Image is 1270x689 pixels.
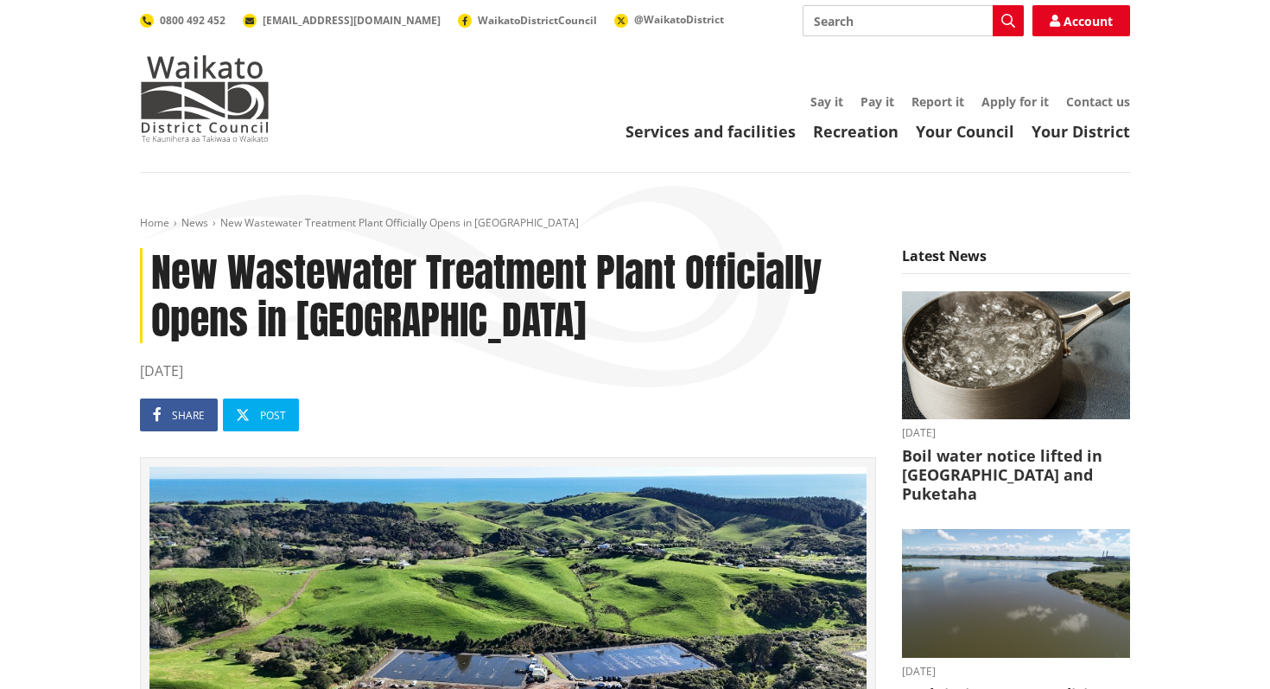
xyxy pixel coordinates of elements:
img: boil water notice [902,291,1130,420]
a: Recreation [813,121,899,142]
input: Search input [803,5,1024,36]
time: [DATE] [140,360,876,381]
a: 0800 492 452 [140,13,225,28]
span: @WaikatoDistrict [634,12,724,27]
a: Post [223,399,299,431]
span: Post [260,408,286,423]
a: Apply for it [981,93,1049,110]
a: Your District [1032,121,1130,142]
a: Say it [810,93,843,110]
img: Waahi Lake [902,529,1130,658]
h5: Latest News [902,248,1130,274]
a: WaikatoDistrictCouncil [458,13,597,28]
a: Report it [911,93,964,110]
a: Pay it [860,93,894,110]
time: [DATE] [902,667,1130,677]
span: Share [172,408,205,423]
iframe: Messenger Launcher [1191,616,1253,679]
a: Home [140,215,169,230]
a: [EMAIL_ADDRESS][DOMAIN_NAME] [243,13,441,28]
span: WaikatoDistrictCouncil [478,13,597,28]
h1: New Wastewater Treatment Plant Officially Opens in [GEOGRAPHIC_DATA] [140,248,876,343]
a: @WaikatoDistrict [614,12,724,27]
a: Contact us [1066,93,1130,110]
h3: Boil water notice lifted in [GEOGRAPHIC_DATA] and Puketaha [902,447,1130,503]
a: boil water notice gordonton puketaha [DATE] Boil water notice lifted in [GEOGRAPHIC_DATA] and Puk... [902,291,1130,503]
a: Your Council [916,121,1014,142]
a: Share [140,399,218,431]
nav: breadcrumb [140,216,1130,231]
a: Account [1032,5,1130,36]
span: [EMAIL_ADDRESS][DOMAIN_NAME] [263,13,441,28]
a: News [181,215,208,230]
span: New Wastewater Treatment Plant Officially Opens in [GEOGRAPHIC_DATA] [220,215,579,230]
a: Services and facilities [625,121,796,142]
time: [DATE] [902,428,1130,438]
span: 0800 492 452 [160,13,225,28]
img: Waikato District Council - Te Kaunihera aa Takiwaa o Waikato [140,55,270,142]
